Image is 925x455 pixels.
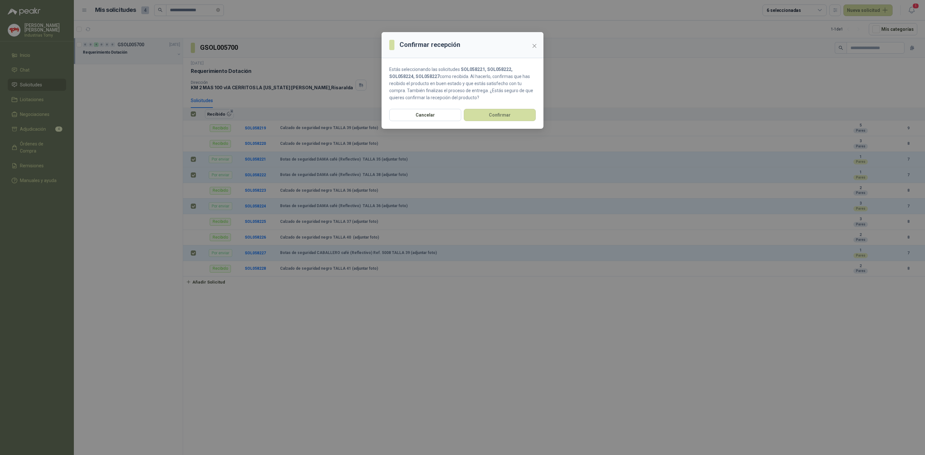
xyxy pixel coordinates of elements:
[532,43,537,48] span: close
[529,41,540,51] button: Close
[464,109,536,121] button: Confirmar
[389,66,536,101] p: Estás seleccionando las solicitudes como recibida. Al hacerlo, confirmas que has recibido el prod...
[400,40,460,50] h3: Confirmar recepción
[389,109,461,121] button: Cancelar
